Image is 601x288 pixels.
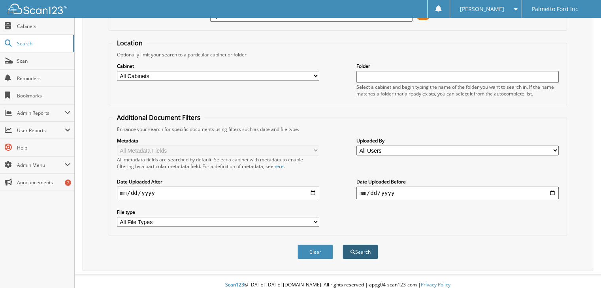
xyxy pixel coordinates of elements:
legend: Location [113,39,147,47]
a: Privacy Policy [421,281,450,288]
label: Metadata [117,137,319,144]
label: Folder [356,63,559,69]
span: Help [17,144,70,151]
input: start [117,187,319,199]
span: Scan123 [225,281,244,288]
img: scan123-logo-white.svg [8,4,67,14]
label: Cabinet [117,63,319,69]
button: Search [343,245,378,259]
label: Date Uploaded Before [356,178,559,185]
span: Admin Reports [17,110,65,116]
div: Optionally limit your search to a particular cabinet or folder [113,51,563,58]
span: Bookmarks [17,92,70,99]
span: Admin Menu [17,162,65,168]
span: [PERSON_NAME] [460,7,504,11]
span: Search [17,40,69,47]
span: Reminders [17,75,70,82]
label: File type [117,209,319,215]
span: Cabinets [17,23,70,30]
label: Date Uploaded After [117,178,319,185]
span: Scan [17,58,70,64]
div: Select a cabinet and begin typing the name of the folder you want to search in. If the name match... [356,84,559,97]
div: Enhance your search for specific documents using filters such as date and file type. [113,126,563,133]
div: 7 [65,180,71,186]
button: Clear [298,245,333,259]
span: Announcements [17,179,70,186]
input: end [356,187,559,199]
span: Palmetto Ford Inc [532,7,578,11]
div: All metadata fields are searched by default. Select a cabinet with metadata to enable filtering b... [117,156,319,170]
legend: Additional Document Filters [113,113,204,122]
span: User Reports [17,127,65,134]
a: here [273,163,284,170]
label: Uploaded By [356,137,559,144]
